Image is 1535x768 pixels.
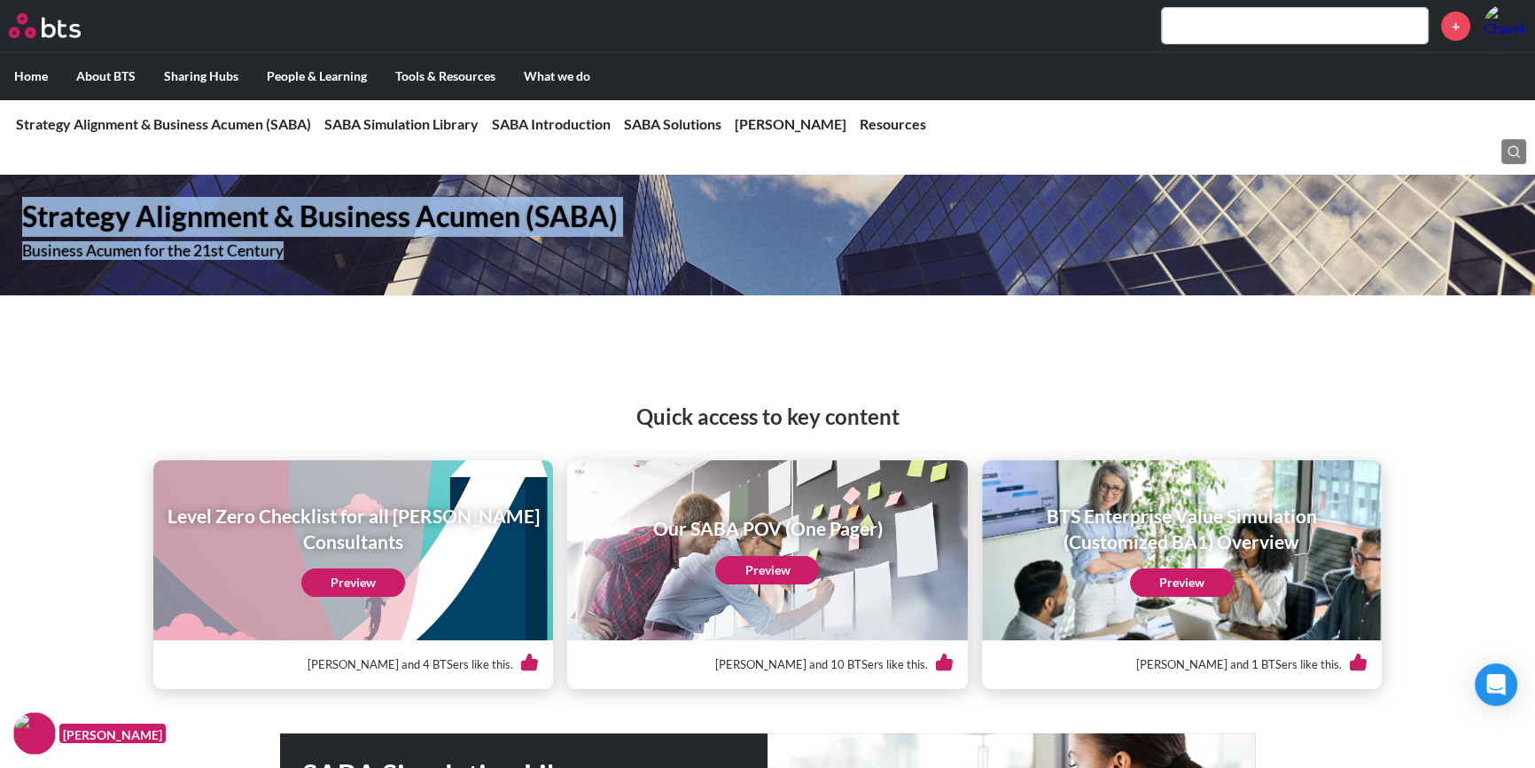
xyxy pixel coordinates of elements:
a: Preview [301,568,405,597]
div: Open Intercom Messenger [1475,663,1517,706]
h1: Strategy Alignment & Business Acumen (SABA) [22,197,1065,237]
a: SABA Solutions [624,115,721,132]
a: SABA Introduction [492,115,611,132]
h1: BTS Enterprise Value Simulation (Customized BA1) Overview [994,503,1369,555]
a: Preview [715,556,819,584]
h1: Level Zero Checklist for all [PERSON_NAME] Consultants [166,503,541,555]
div: [PERSON_NAME] and 4 BTSers like this. [168,640,539,689]
a: [PERSON_NAME] [735,115,846,132]
a: Preview [1130,568,1234,597]
label: About BTS [62,53,150,99]
div: [PERSON_NAME] and 10 BTSers like this. [581,640,953,689]
a: Resources [860,115,926,132]
figcaption: [PERSON_NAME] [59,724,166,744]
div: [PERSON_NAME] and 1 BTSers like this. [996,640,1367,689]
a: SABA Simulation Library [324,115,479,132]
img: BTS Logo [9,13,81,38]
label: Sharing Hubs [150,53,253,99]
label: What we do [510,53,604,99]
img: Chanikarn Vivattananukool [1484,4,1526,47]
a: Profile [1484,4,1526,47]
a: Go home [9,13,113,38]
h1: Our SABA POV (One Pager) [652,515,882,541]
img: F [13,712,56,755]
p: Business Acumen for the 21st Century [22,243,857,259]
label: Tools & Resources [381,53,510,99]
label: People & Learning [253,53,381,99]
a: + [1441,12,1470,41]
a: Strategy Alignment & Business Acumen (SABA) [16,115,311,132]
